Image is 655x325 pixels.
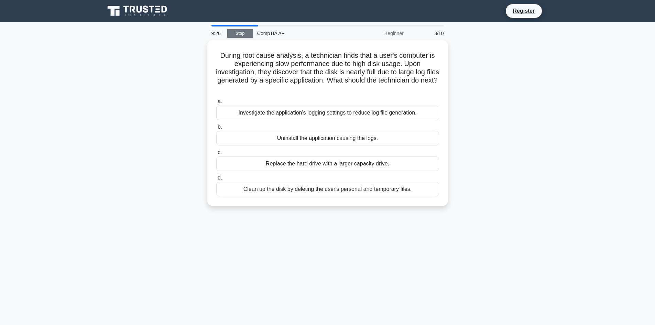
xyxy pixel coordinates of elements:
[509,7,539,15] a: Register
[216,51,440,93] h5: During root cause analysis, a technician finds that a user's computer is experiencing slow perfor...
[218,149,222,155] span: c.
[253,26,348,40] div: CompTIA A+
[216,131,439,145] div: Uninstall the application causing the logs.
[218,98,222,104] span: a.
[408,26,448,40] div: 3/10
[216,182,439,196] div: Clean up the disk by deleting the user's personal and temporary files.
[207,26,227,40] div: 9:26
[227,29,253,38] a: Stop
[348,26,408,40] div: Beginner
[216,106,439,120] div: Investigate the application's logging settings to reduce log file generation.
[216,156,439,171] div: Replace the hard drive with a larger capacity drive.
[218,124,222,130] span: b.
[218,175,222,181] span: d.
